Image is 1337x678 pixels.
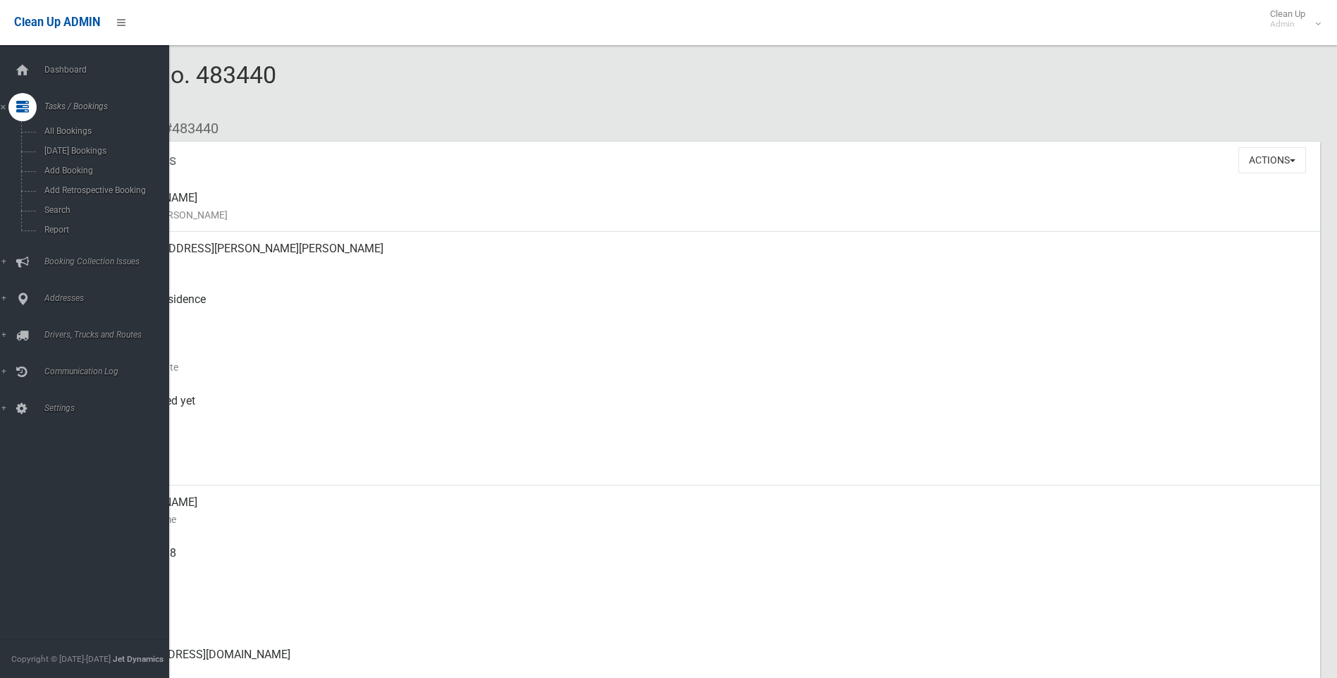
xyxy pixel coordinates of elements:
[113,409,1309,426] small: Collected At
[113,587,1309,638] div: None given
[40,185,168,195] span: Add Retrospective Booking
[113,460,1309,477] small: Zone
[113,308,1309,325] small: Pickup Point
[1238,147,1306,173] button: Actions
[113,232,1309,283] div: [STREET_ADDRESS][PERSON_NAME][PERSON_NAME]
[113,511,1309,528] small: Contact Name
[113,654,164,664] strong: Jet Dynamics
[40,146,168,156] span: [DATE] Bookings
[113,384,1309,435] div: Not collected yet
[40,293,180,303] span: Addresses
[154,116,218,142] li: #483440
[113,435,1309,486] div: [DATE]
[113,283,1309,333] div: Front of Residence
[1263,8,1319,30] span: Clean Up
[113,486,1309,536] div: [PERSON_NAME]
[40,166,168,175] span: Add Booking
[62,61,276,116] span: Booking No. 483440
[113,612,1309,629] small: Landline
[113,207,1309,223] small: Name of [PERSON_NAME]
[40,101,180,111] span: Tasks / Bookings
[113,359,1309,376] small: Collection Date
[40,403,180,413] span: Settings
[113,257,1309,274] small: Address
[1270,19,1305,30] small: Admin
[40,65,180,75] span: Dashboard
[40,126,168,136] span: All Bookings
[40,225,168,235] span: Report
[40,205,168,215] span: Search
[113,536,1309,587] div: 0414432688
[113,181,1309,232] div: [PERSON_NAME]
[11,654,111,664] span: Copyright © [DATE]-[DATE]
[113,562,1309,579] small: Mobile
[113,333,1309,384] div: [DATE]
[40,366,180,376] span: Communication Log
[40,330,180,340] span: Drivers, Trucks and Routes
[14,16,100,29] span: Clean Up ADMIN
[40,257,180,266] span: Booking Collection Issues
